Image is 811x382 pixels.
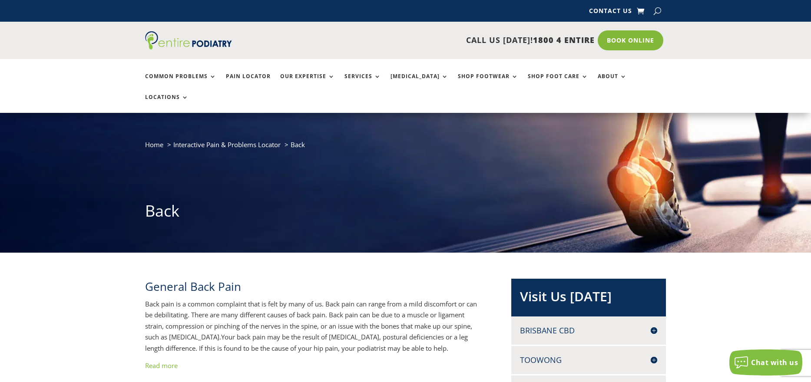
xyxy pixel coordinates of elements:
[145,279,483,299] h2: General Back Pain
[291,140,305,149] span: Back
[145,361,178,370] a: Read more
[520,355,657,366] h4: Toowong
[598,73,627,92] a: About
[145,333,468,352] span: Your back pain may be the result of [MEDICAL_DATA], postural deficiencies or a leg length differe...
[520,287,657,310] h2: Visit Us [DATE]
[751,358,798,367] span: Chat with us
[391,73,448,92] a: [MEDICAL_DATA]
[226,73,271,92] a: Pain Locator
[145,31,232,49] img: logo (1)
[344,73,381,92] a: Services
[145,140,163,149] a: Home
[458,73,518,92] a: Shop Footwear
[145,300,477,342] span: Back pain is a common complaint that is felt by many of us. Back pain can range from a mild disco...
[589,8,632,17] a: Contact Us
[173,140,281,149] a: Interactive Pain & Problems Locator
[729,349,802,375] button: Chat with us
[145,139,666,157] nav: breadcrumb
[528,73,588,92] a: Shop Foot Care
[265,35,595,46] p: CALL US [DATE]!
[520,325,657,336] h4: Brisbane CBD
[145,94,189,113] a: Locations
[145,43,232,51] a: Entire Podiatry
[145,73,216,92] a: Common Problems
[598,30,663,50] a: Book Online
[280,73,335,92] a: Our Expertise
[533,35,595,45] span: 1800 4 ENTIRE
[145,200,666,226] h1: Back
